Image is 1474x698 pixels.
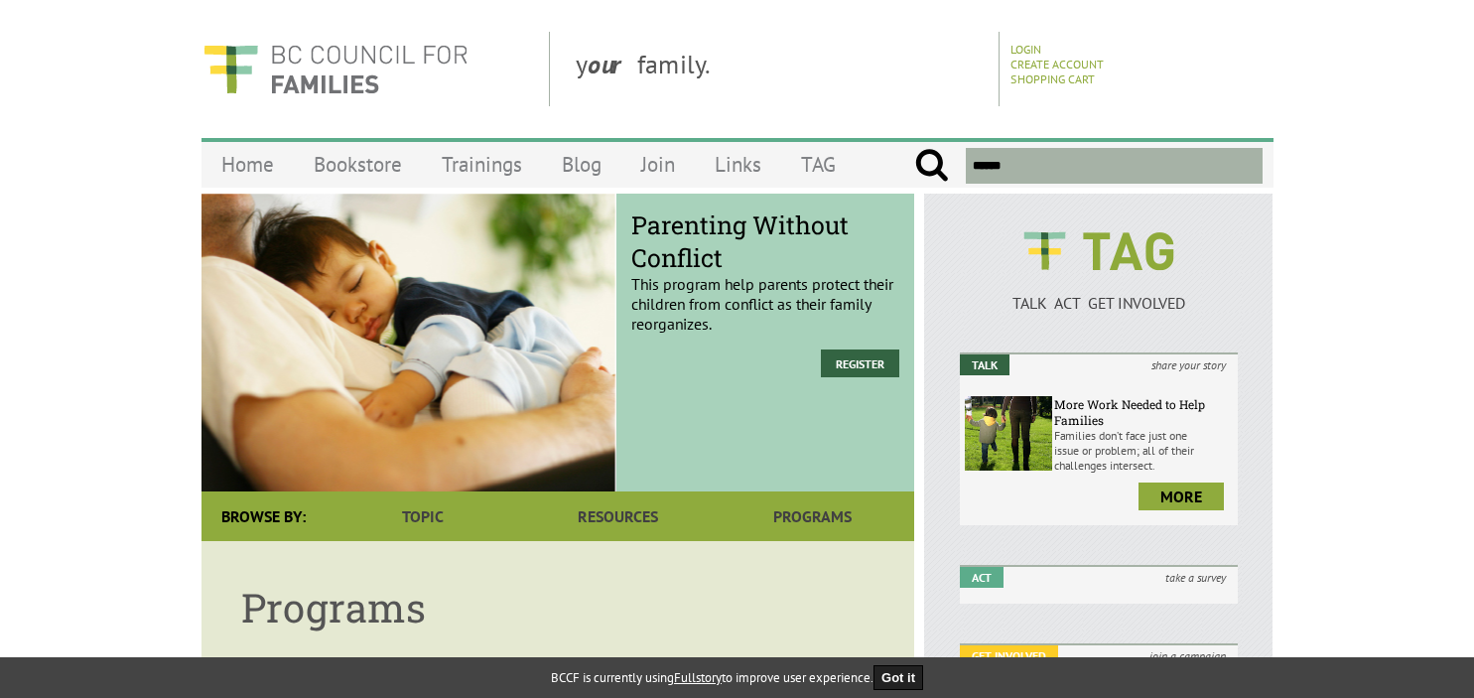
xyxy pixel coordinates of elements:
a: Blog [542,141,621,188]
p: This program help parents protect their children from conflict as their family reorganizes. [631,224,899,334]
strong: our [588,48,637,80]
p: Families don’t face just one issue or problem; all of their challenges intersect. [1054,428,1233,473]
img: BCCF's TAG Logo [1009,213,1188,289]
a: TALK ACT GET INVOLVED [960,273,1239,313]
em: Act [960,567,1004,588]
a: Login [1010,42,1041,57]
span: Parenting Without Conflict [631,209,899,274]
a: TAG [781,141,856,188]
i: share your story [1139,354,1238,375]
a: Links [695,141,781,188]
a: Trainings [422,141,542,188]
a: Create Account [1010,57,1104,71]
em: Get Involved [960,645,1058,666]
div: Browse By: [201,491,326,541]
a: Register [821,349,899,377]
a: Topic [326,491,520,541]
a: Resources [520,491,715,541]
a: Join [621,141,695,188]
h6: More Work Needed to Help Families [1054,396,1233,428]
button: Got it [873,665,923,690]
h1: Programs [241,581,874,633]
i: take a survey [1153,567,1238,588]
img: BC Council for FAMILIES [201,32,469,106]
a: Bookstore [294,141,422,188]
a: Shopping Cart [1010,71,1095,86]
a: Programs [715,491,909,541]
a: Fullstory [674,669,722,686]
p: TALK ACT GET INVOLVED [960,293,1239,313]
a: more [1139,483,1224,510]
input: Submit [914,148,949,184]
i: join a campaign [1138,645,1238,666]
p: Building confidence, creating strong families [241,653,874,681]
div: y family. [560,32,1000,106]
em: Talk [960,354,1009,375]
a: Home [201,141,294,188]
